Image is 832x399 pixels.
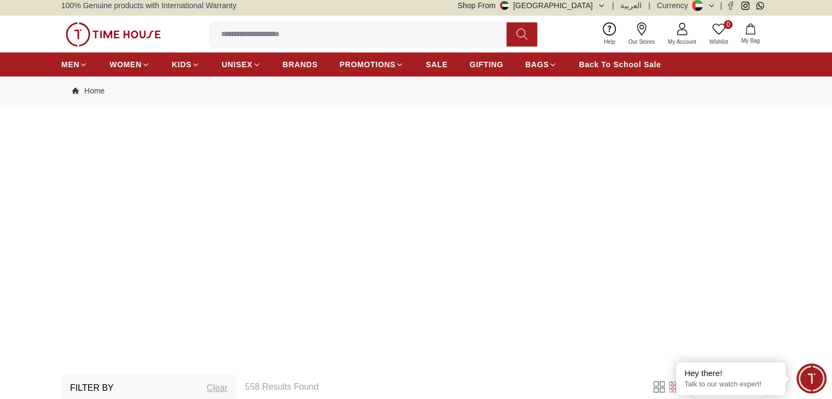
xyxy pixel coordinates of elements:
a: 0Wishlist [703,20,735,48]
a: PROMOTIONS [340,55,404,74]
a: BAGS [525,55,557,74]
h6: 558 Results Found [245,380,638,394]
span: My Account [664,38,701,46]
img: ... [61,116,771,364]
a: GIFTING [469,55,503,74]
span: Back To School Sale [579,59,661,70]
a: Back To School Sale [579,55,661,74]
img: United Arab Emirates [500,1,509,10]
a: WOMEN [109,55,150,74]
div: Clear [207,382,228,395]
div: Hey there! [684,368,777,379]
a: KIDS [172,55,200,74]
div: Chat Widget [796,363,827,394]
span: BRANDS [283,59,318,70]
h3: Filter By [70,382,114,395]
a: Whatsapp [756,2,764,10]
span: GIFTING [469,59,503,70]
a: SALE [426,55,447,74]
span: MEN [61,59,79,70]
a: MEN [61,55,88,74]
span: SALE [426,59,447,70]
span: PROMOTIONS [340,59,396,70]
span: Wishlist [705,38,732,46]
span: WOMEN [109,59,142,70]
p: Talk to our watch expert! [684,380,777,389]
a: BRANDS [283,55,318,74]
span: UNISEX [222,59,252,70]
span: Our Stores [624,38,659,46]
a: UNISEX [222,55,260,74]
nav: Breadcrumb [61,77,771,105]
a: Our Stores [622,20,661,48]
a: Facebook [726,2,735,10]
span: KIDS [172,59,191,70]
button: My Bag [735,21,766,47]
span: Help [600,38,620,46]
span: My Bag [737,37,764,45]
a: Instagram [741,2,749,10]
a: Home [72,85,104,96]
a: Help [597,20,622,48]
img: ... [66,22,161,46]
span: BAGS [525,59,549,70]
span: 0 [724,20,732,29]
